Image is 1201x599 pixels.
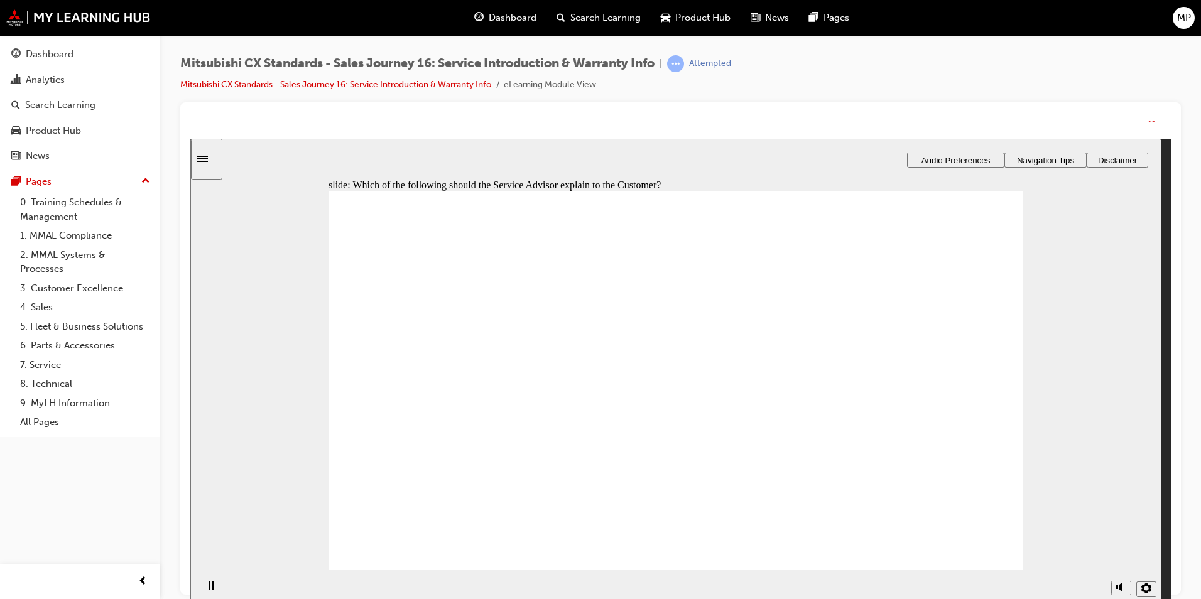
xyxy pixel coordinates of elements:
a: 7. Service [15,355,155,375]
button: MP [1173,7,1195,29]
span: Navigation Tips [827,17,884,26]
a: guage-iconDashboard [464,5,546,31]
div: playback controls [6,431,28,472]
a: 6. Parts & Accessories [15,336,155,355]
a: news-iconNews [741,5,799,31]
span: prev-icon [138,574,148,590]
span: search-icon [11,100,20,111]
a: search-iconSearch Learning [546,5,651,31]
span: Search Learning [570,11,641,25]
a: Product Hub [5,119,155,143]
a: Dashboard [5,43,155,66]
div: Search Learning [25,98,95,112]
span: pages-icon [11,176,21,188]
span: Dashboard [489,11,536,25]
div: Analytics [26,73,65,87]
a: car-iconProduct Hub [651,5,741,31]
button: Pages [5,170,155,193]
span: Product Hub [675,11,731,25]
button: Pause (Ctrl+Alt+P) [6,441,28,463]
div: Pages [26,175,52,189]
span: news-icon [751,10,760,26]
a: 1. MMAL Compliance [15,226,155,246]
span: Mitsubishi CX Standards - Sales Journey 16: Service Introduction & Warranty Info [180,57,655,71]
span: news-icon [11,151,21,162]
span: News [765,11,789,25]
span: learningRecordVerb_ATTEMPT-icon [667,55,684,72]
a: 8. Technical [15,374,155,394]
a: pages-iconPages [799,5,859,31]
button: Navigation Tips [814,14,896,29]
a: 2. MMAL Systems & Processes [15,246,155,279]
a: Analytics [5,68,155,92]
a: 9. MyLH Information [15,394,155,413]
span: guage-icon [474,10,484,26]
a: News [5,144,155,168]
span: Audio Preferences [731,17,800,26]
label: Zoom to fit [946,458,970,492]
span: car-icon [11,126,21,137]
img: mmal [6,9,151,26]
button: Disclaimer [896,14,958,29]
span: search-icon [557,10,565,26]
span: Disclaimer [908,17,947,26]
button: DashboardAnalyticsSearch LearningProduct HubNews [5,40,155,170]
span: MP [1177,11,1191,25]
button: Settings [946,443,966,458]
span: car-icon [661,10,670,26]
span: guage-icon [11,49,21,60]
span: Pages [823,11,849,25]
span: chart-icon [11,75,21,86]
button: Mute (Ctrl+Alt+M) [921,442,941,456]
div: Attempted [689,58,731,70]
span: pages-icon [809,10,818,26]
button: Audio Preferences [717,14,814,29]
div: Dashboard [26,47,73,62]
a: 0. Training Schedules & Management [15,193,155,226]
div: Product Hub [26,124,81,138]
div: misc controls [915,431,965,472]
a: Search Learning [5,94,155,117]
li: eLearning Module View [504,78,596,92]
span: | [660,57,662,71]
span: up-icon [141,173,150,190]
a: Mitsubishi CX Standards - Sales Journey 16: Service Introduction & Warranty Info [180,79,491,90]
a: 5. Fleet & Business Solutions [15,317,155,337]
a: 4. Sales [15,298,155,317]
input: volume [922,458,1003,468]
a: All Pages [15,413,155,432]
div: News [26,149,50,163]
a: 3. Customer Excellence [15,279,155,298]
